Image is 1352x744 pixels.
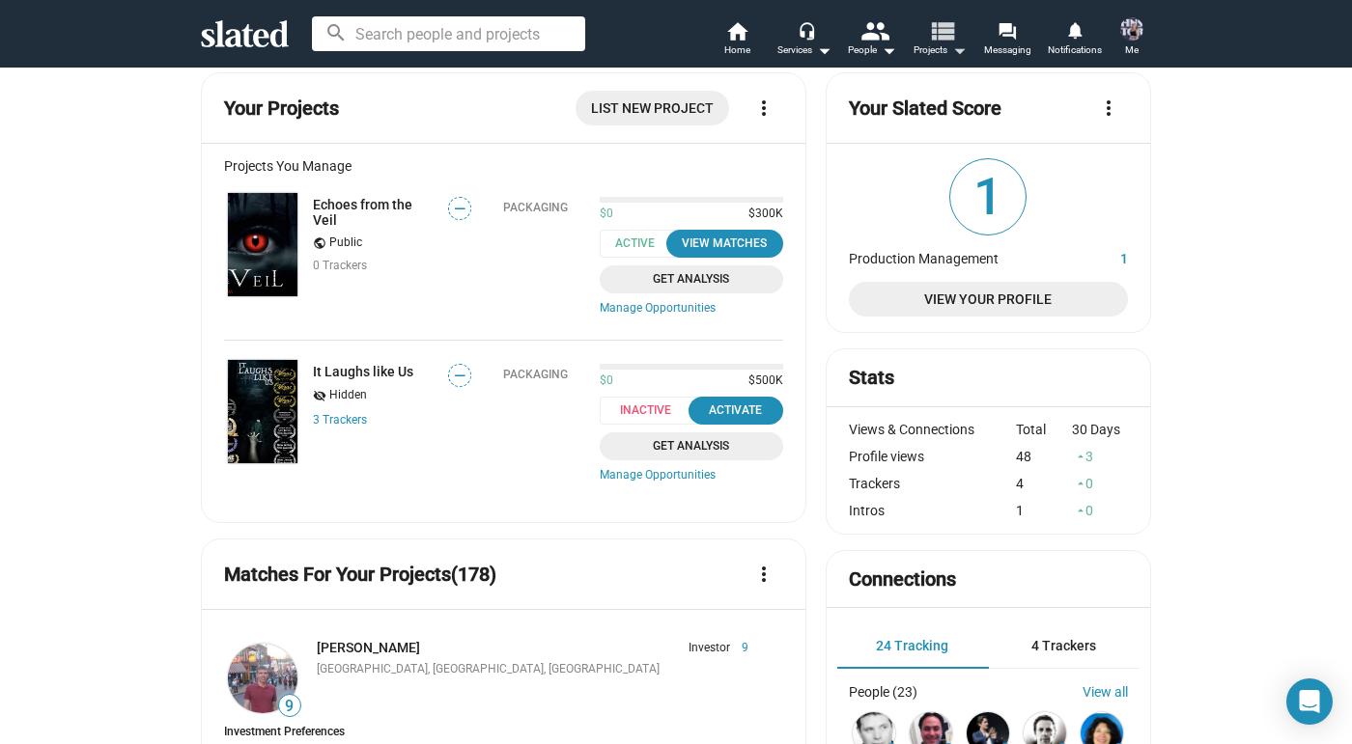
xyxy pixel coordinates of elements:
a: 3 Trackers [313,413,367,427]
span: Projects [914,39,967,62]
button: People [838,19,906,62]
img: Jeremy Meyer [228,644,297,713]
span: (178) [451,563,496,586]
div: 0 [1072,476,1128,491]
div: 30 Days [1072,422,1128,437]
div: View Matches [678,234,772,254]
div: Services [777,39,831,62]
mat-icon: arrow_drop_down [877,39,900,62]
span: Me [1125,39,1139,62]
mat-card-title: Connections [849,566,956,592]
a: View Your Profile [849,282,1128,317]
dd: 1 [1056,246,1128,266]
a: It Laughs like Us [313,364,413,379]
a: It Laughs like Us [224,356,301,467]
span: Hidden [329,388,367,403]
div: Profile views [849,449,1017,464]
span: Notifications [1048,39,1102,62]
div: 48 [1016,449,1072,464]
span: 4 Trackers [1031,638,1096,653]
mat-icon: home [725,19,748,42]
span: s [361,413,367,427]
mat-icon: arrow_drop_up [1074,504,1087,517]
a: List New Project [576,91,729,125]
div: Projects You Manage [224,158,783,174]
a: Home [703,19,771,62]
span: List New Project [591,91,714,125]
a: [PERSON_NAME] [317,640,420,655]
button: Activate [689,397,783,425]
span: $0 [600,373,613,389]
mat-icon: arrow_drop_up [1074,477,1087,490]
span: 9 [730,641,748,656]
button: Projects [906,19,973,62]
a: View all [1083,684,1128,700]
div: 4 [1016,476,1072,491]
div: Activate [700,400,772,421]
span: $0 [600,207,613,222]
mat-icon: people [860,16,888,44]
div: Packaging [503,368,568,381]
div: Investment Preferences [224,725,783,738]
span: — [449,200,470,218]
div: 0 [1072,503,1128,518]
mat-icon: more_vert [752,563,775,586]
mat-icon: view_list [928,16,956,44]
span: Home [724,39,750,62]
img: Echoes from the Veil [228,193,297,296]
div: Total [1016,422,1072,437]
input: Search people and projects [312,16,585,51]
span: Investor [689,641,730,656]
mat-icon: arrow_drop_down [947,39,971,62]
div: [GEOGRAPHIC_DATA], [GEOGRAPHIC_DATA], [GEOGRAPHIC_DATA] [317,662,748,677]
div: Views & Connections [849,422,1017,437]
mat-icon: headset_mic [798,21,815,39]
span: 0 Trackers [313,259,367,272]
div: 3 [1072,449,1128,464]
span: Get Analysis [611,269,772,289]
a: Notifications [1041,19,1109,62]
span: Public [329,235,362,251]
a: Echoes from the Veil [224,189,301,300]
mat-icon: visibility_off [313,387,326,405]
mat-icon: more_vert [1097,96,1120,120]
span: Messaging [984,39,1031,62]
a: Jeremy Meyer [224,640,301,717]
a: Get Analysis [600,265,783,293]
span: $300K [741,207,783,222]
span: Active [600,230,682,258]
div: Trackers [849,476,1017,491]
img: Nicole Sell [1120,17,1143,41]
mat-card-title: Your Slated Score [849,96,1001,122]
a: Manage Opportunities [600,301,783,317]
div: Packaging [503,201,568,214]
div: Intros [849,503,1017,518]
div: People [848,39,896,62]
mat-card-title: Matches For Your Projects [224,562,496,588]
a: Echoes from the Veil [313,197,436,228]
mat-icon: arrow_drop_up [1074,450,1087,463]
span: 1 [950,159,1026,234]
div: 1 [1016,503,1072,518]
img: It Laughs like Us [228,360,297,463]
span: — [449,367,470,385]
span: View Your Profile [864,282,1113,317]
span: Inactive [600,397,703,425]
a: Get Analysis [600,432,783,460]
button: Nicole SellMe [1109,14,1155,64]
mat-card-title: Your Projects [224,96,339,122]
dt: Production Management [849,246,1056,266]
span: 24 Tracking [876,638,948,653]
div: People (23) [849,684,917,700]
mat-icon: more_vert [752,96,775,120]
mat-icon: forum [998,21,1016,40]
mat-card-title: Stats [849,365,894,391]
a: Manage Opportunities [600,468,783,483]
mat-icon: notifications [1065,20,1084,39]
button: View Matches [666,230,783,258]
a: Messaging [973,19,1041,62]
span: Get Analysis [611,436,772,456]
mat-icon: arrow_drop_down [812,39,835,62]
button: Services [771,19,838,62]
span: 9 [279,697,300,716]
